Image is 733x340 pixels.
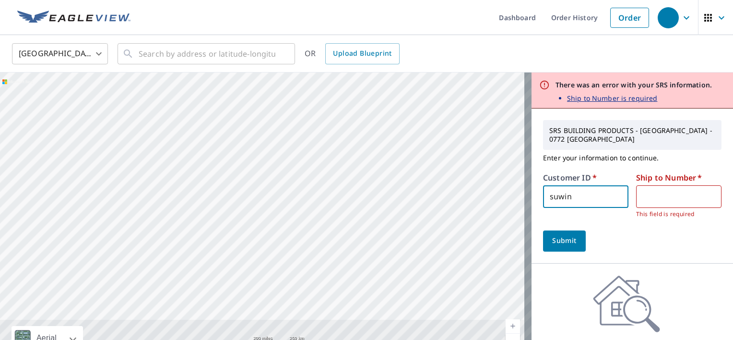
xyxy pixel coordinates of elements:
[610,8,649,28] a: Order
[556,80,712,89] p: There was an error with your SRS information.
[333,48,391,60] span: Upload Blueprint
[551,235,578,247] span: Submit
[506,319,520,334] a: Current Level 5, Zoom In
[567,93,657,103] button: Ship to Number is required
[305,43,400,64] div: OR
[543,174,597,182] label: Customer ID
[636,209,715,219] p: This field is required
[12,40,108,67] div: [GEOGRAPHIC_DATA]
[139,40,275,67] input: Search by address or latitude-longitude
[17,11,130,25] img: EV Logo
[543,150,721,166] p: Enter your information to continue.
[545,122,719,147] p: SRS BUILDING PRODUCTS - [GEOGRAPHIC_DATA] - 0772 [GEOGRAPHIC_DATA]
[636,174,702,182] label: Ship to Number
[325,43,399,64] a: Upload Blueprint
[543,231,586,252] button: Submit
